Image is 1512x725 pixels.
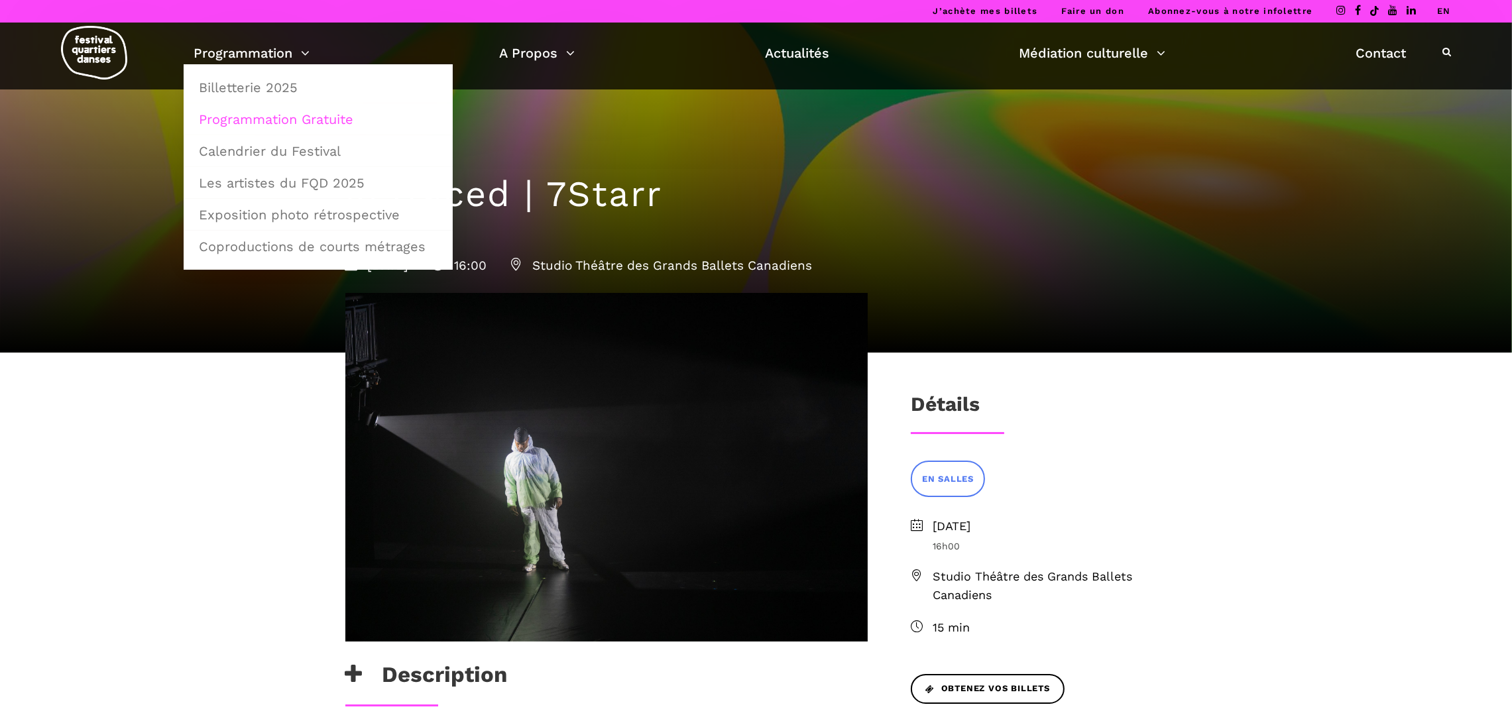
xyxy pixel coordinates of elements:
[1437,6,1451,16] a: EN
[345,258,409,273] span: [DATE]
[911,674,1065,704] a: Obtenez vos billets
[933,567,1167,606] span: Studio Théâtre des Grands Ballets Canadiens
[922,473,974,486] span: EN SALLES
[191,231,445,262] a: Coproductions de courts métrages
[191,199,445,230] a: Exposition photo rétrospective
[1061,6,1124,16] a: Faire un don
[500,42,575,64] a: A Propos
[933,618,1167,638] span: 15 min
[191,168,445,198] a: Les artistes du FQD 2025
[345,661,508,695] h3: Description
[191,72,445,103] a: Billetterie 2025
[61,26,127,80] img: logo-fqd-med
[1356,42,1406,64] a: Contact
[933,6,1037,16] a: J’achète mes billets
[911,461,985,497] a: EN SALLES
[510,258,813,273] span: Studio Théâtre des Grands Ballets Canadiens
[933,539,1167,553] span: 16h00
[432,258,487,273] span: 16:00
[194,42,310,64] a: Programmation
[765,42,829,64] a: Actualités
[191,104,445,135] a: Programmation Gratuite
[911,392,980,425] h3: Détails
[1148,6,1312,16] a: Abonnez-vous à notre infolettre
[933,517,1167,536] span: [DATE]
[345,173,1167,216] h1: Retraced | 7Starr
[925,682,1050,696] span: Obtenez vos billets
[1019,42,1166,64] a: Médiation culturelle
[191,136,445,166] a: Calendrier du Festival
